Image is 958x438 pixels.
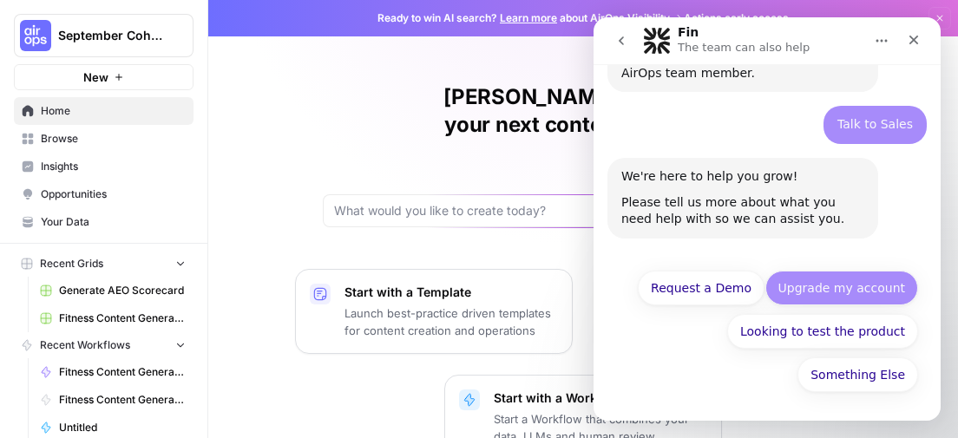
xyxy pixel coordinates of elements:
[14,180,194,208] a: Opportunities
[59,311,186,326] span: Fitness Content Generator (Micah)
[59,420,186,435] span: Untitled
[344,284,558,301] p: Start with a Template
[344,304,558,339] p: Launch best-practice driven templates for content creation and operations
[59,283,186,298] span: Generate AEO Scorecard
[14,14,194,57] button: Workspace: September Cohort
[334,202,811,219] input: What would you like to create today?
[40,256,103,271] span: Recent Grids
[14,251,194,277] button: Recent Grids
[14,153,194,180] a: Insights
[41,159,186,174] span: Insights
[295,269,573,354] button: Start with a TemplateLaunch best-practice driven templates for content creation and operations
[59,392,186,408] span: Fitness Content Generator ([PERSON_NAME])
[32,358,194,386] a: Fitness Content Generator (Micah)
[41,103,186,119] span: Home
[14,125,194,153] a: Browse
[377,10,670,26] span: Ready to win AI search? about AirOps Visibility
[59,364,186,380] span: Fitness Content Generator (Micah)
[500,11,557,24] a: Learn more
[14,97,194,125] a: Home
[20,20,51,51] img: September Cohort Logo
[14,332,194,358] button: Recent Workflows
[58,27,163,44] span: September Cohort
[83,69,108,86] span: New
[684,10,789,26] span: Actions early access
[41,131,186,147] span: Browse
[594,17,941,421] iframe: Intercom live chat
[32,277,194,304] a: Generate AEO Scorecard
[32,386,194,414] a: Fitness Content Generator ([PERSON_NAME])
[14,64,194,90] button: New
[41,186,186,202] span: Opportunities
[41,214,186,230] span: Your Data
[40,337,130,353] span: Recent Workflows
[323,83,843,139] h1: [PERSON_NAME], let's start your next content workflow
[494,389,707,407] p: Start with a Workflow
[32,304,194,332] a: Fitness Content Generator (Micah)
[14,208,194,236] a: Your Data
